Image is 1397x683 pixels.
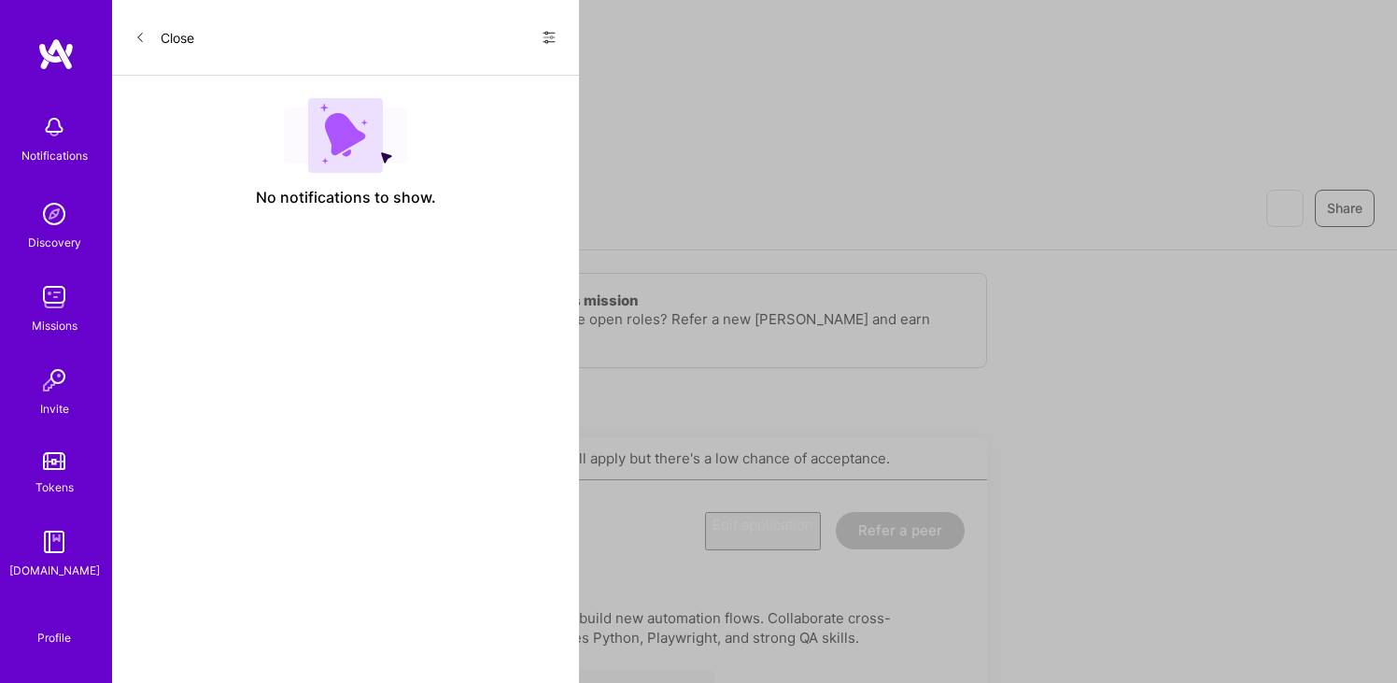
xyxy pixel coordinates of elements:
[31,608,78,646] a: Profile
[28,233,81,252] div: Discovery
[134,22,194,52] button: Close
[284,98,407,173] img: empty
[35,477,74,497] div: Tokens
[35,362,73,399] img: Invite
[35,278,73,316] img: teamwork
[37,628,71,646] div: Profile
[35,108,73,146] img: bell
[21,146,88,165] div: Notifications
[35,195,73,233] img: discovery
[40,399,69,419] div: Invite
[37,37,75,71] img: logo
[43,452,65,470] img: tokens
[32,316,78,335] div: Missions
[35,523,73,561] img: guide book
[256,188,436,207] span: No notifications to show.
[9,561,100,580] div: [DOMAIN_NAME]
